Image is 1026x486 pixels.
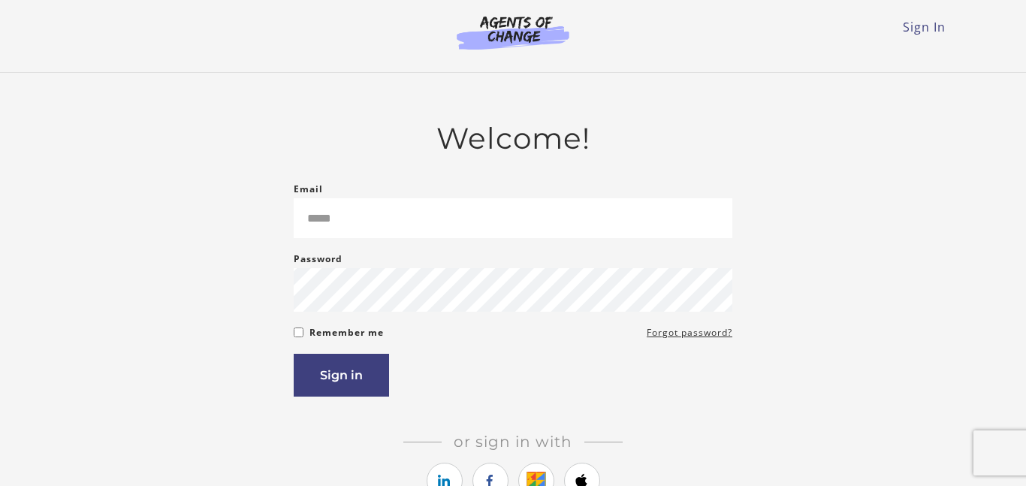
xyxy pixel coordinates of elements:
[441,15,585,50] img: Agents of Change Logo
[647,324,732,342] a: Forgot password?
[442,433,584,451] span: Or sign in with
[294,180,323,198] label: Email
[294,121,732,156] h2: Welcome!
[309,324,384,342] label: Remember me
[903,19,946,35] a: Sign In
[294,250,343,268] label: Password
[294,354,389,397] button: Sign in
